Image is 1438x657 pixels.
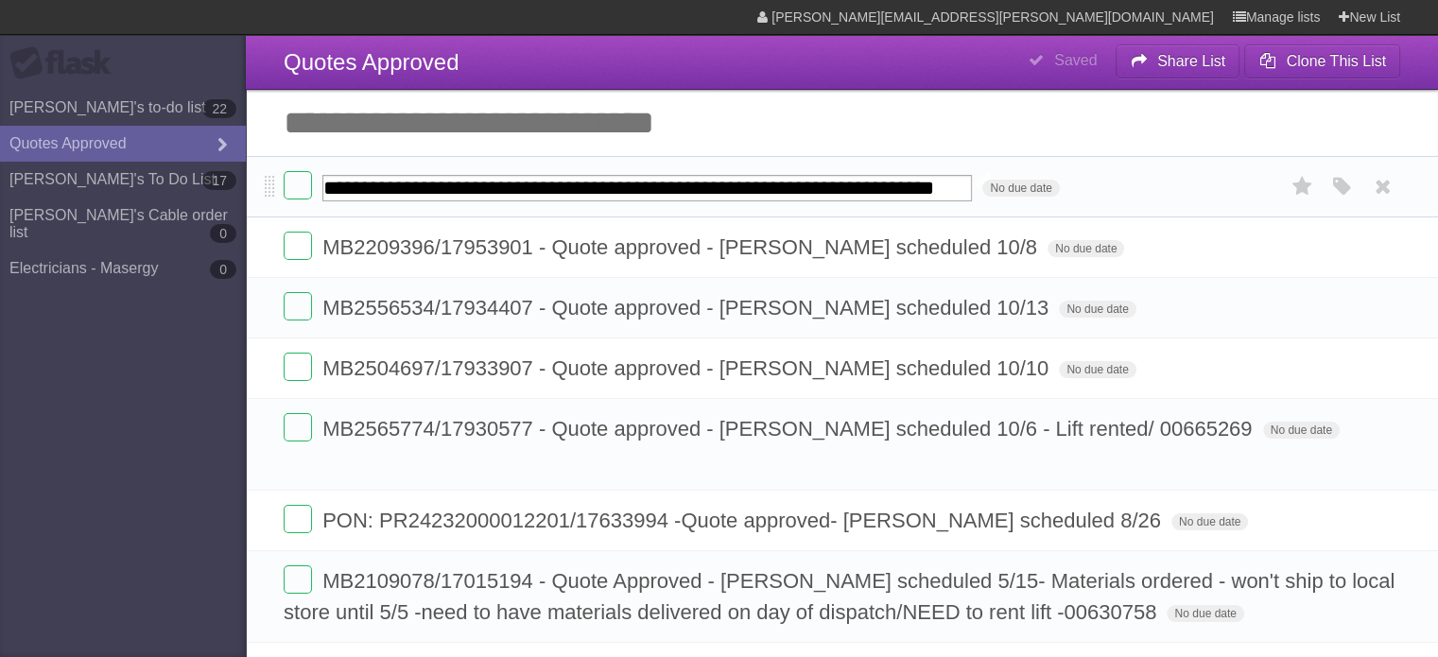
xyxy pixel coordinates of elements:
div: Flask [9,46,123,80]
button: Share List [1116,44,1240,78]
span: No due date [1171,513,1248,530]
b: 22 [202,99,236,118]
label: Done [284,292,312,320]
span: No due date [1263,422,1340,439]
label: Done [284,413,312,441]
b: Clone This List [1286,53,1386,69]
span: MB2565774/17930577 - Quote approved - [PERSON_NAME] scheduled 10/6 - Lift rented/ 00665269 [322,417,1256,441]
span: No due date [1059,301,1135,318]
span: MB2556534/17934407 - Quote approved - [PERSON_NAME] scheduled 10/13 [322,296,1053,320]
b: 17 [202,171,236,190]
label: Done [284,232,312,260]
span: MB2209396/17953901 - Quote approved - [PERSON_NAME] scheduled 10/8 [322,235,1042,259]
label: Done [284,171,312,199]
label: Done [284,353,312,381]
b: 0 [210,260,236,279]
span: MB2504697/17933907 - Quote approved - [PERSON_NAME] scheduled 10/10 [322,356,1053,380]
button: Clone This List [1244,44,1400,78]
b: 0 [210,224,236,243]
span: MB2109078/17015194 - Quote Approved - [PERSON_NAME] scheduled 5/15- Materials ordered - won't shi... [284,569,1395,624]
b: Saved [1054,52,1097,68]
span: No due date [1059,361,1135,378]
label: Star task [1285,171,1321,202]
b: Share List [1157,53,1225,69]
label: Done [284,505,312,533]
span: PON: PR24232000012201/17633994 -Quote approved- [PERSON_NAME] scheduled 8/26 [322,509,1166,532]
label: Done [284,565,312,594]
span: No due date [1048,240,1124,257]
span: Quotes Approved [284,49,459,75]
span: No due date [1167,605,1243,622]
span: No due date [982,180,1059,197]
